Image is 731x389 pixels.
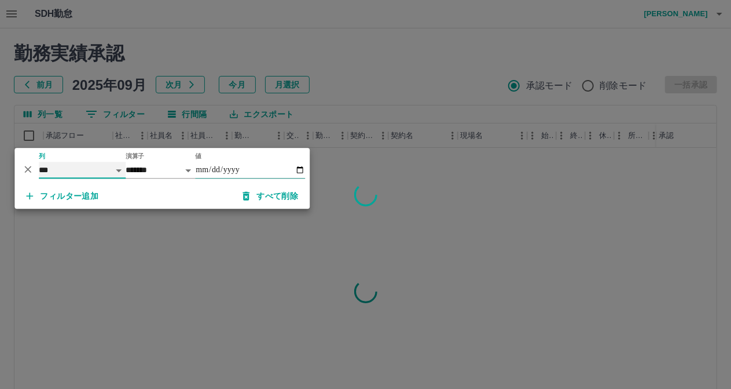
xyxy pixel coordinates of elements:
button: 削除 [19,161,36,178]
label: 値 [195,152,201,161]
label: 演算子 [126,152,144,161]
button: フィルター追加 [17,186,108,206]
button: すべて削除 [233,186,307,206]
label: 列 [39,152,45,161]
